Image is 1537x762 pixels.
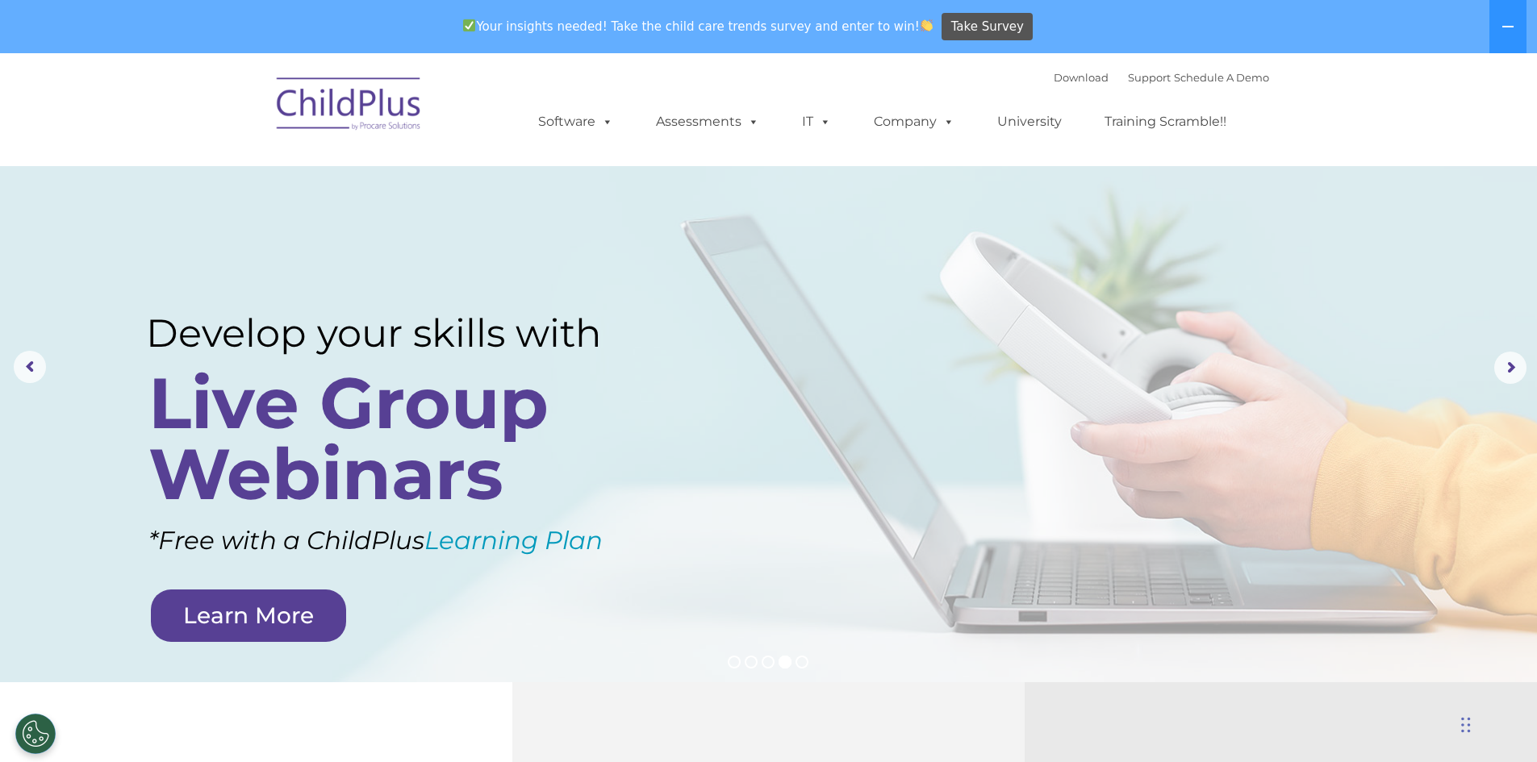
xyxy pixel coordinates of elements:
[1088,106,1243,138] a: Training Scramble!!
[457,10,940,42] span: Your insights needed! Take the child care trends survey and enter to win!
[640,106,775,138] a: Assessments
[942,13,1033,41] a: Take Survey
[1273,588,1537,762] iframe: Chat Widget
[224,173,293,185] span: Phone number
[951,13,1024,41] span: Take Survey
[1054,71,1269,84] font: |
[1054,71,1109,84] a: Download
[151,589,346,642] a: Learn More
[15,714,56,754] button: Cookies Settings
[522,106,629,138] a: Software
[148,518,691,564] rs-layer: *Free with a ChildPlus
[463,19,475,31] img: ✅
[981,106,1078,138] a: University
[921,19,933,31] img: 👏
[858,106,971,138] a: Company
[148,368,648,510] rs-layer: Live Group Webinars
[1128,71,1171,84] a: Support
[1461,701,1471,749] div: Drag
[424,525,603,556] a: Learning Plan
[1174,71,1269,84] a: Schedule A Demo
[269,66,430,147] img: ChildPlus by Procare Solutions
[786,106,847,138] a: IT
[224,106,274,119] span: Last name
[146,310,654,356] rs-layer: Develop your skills with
